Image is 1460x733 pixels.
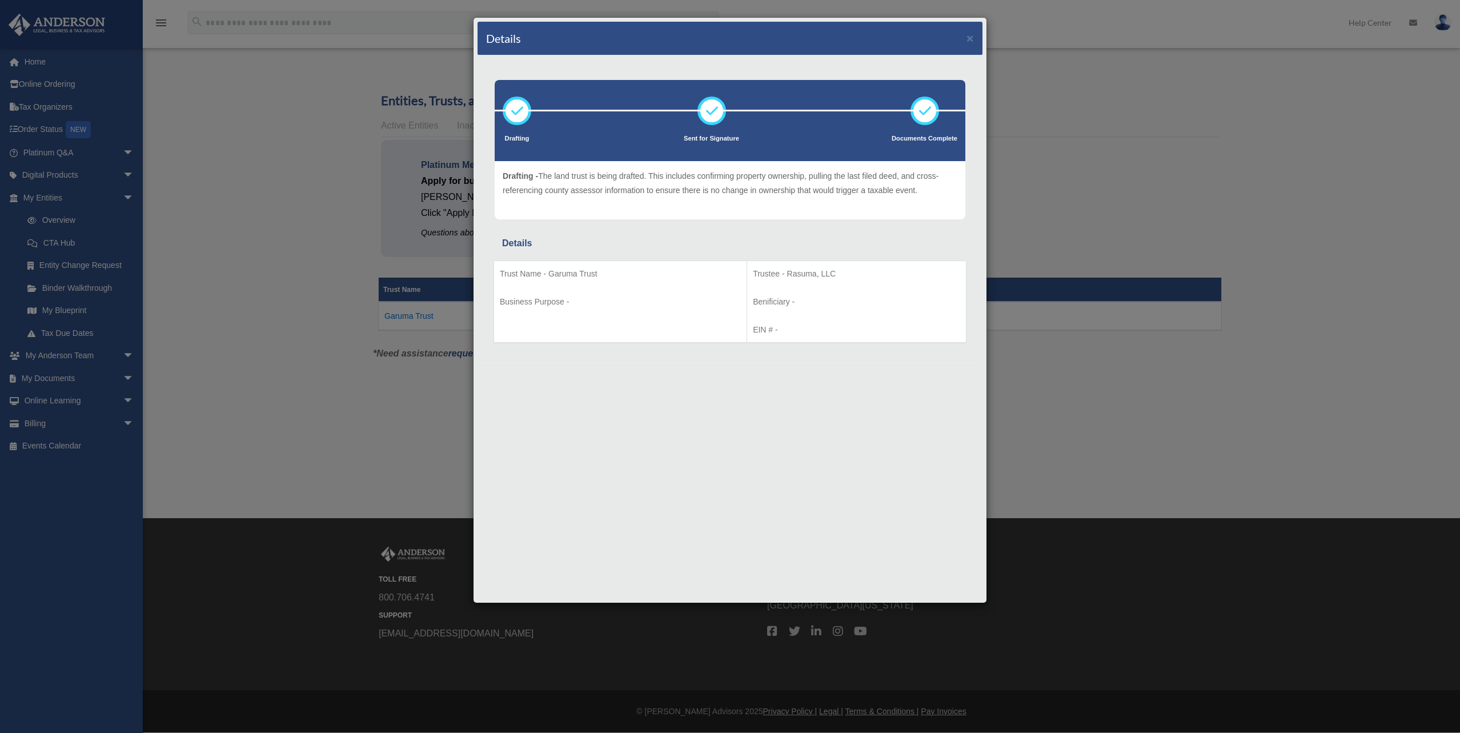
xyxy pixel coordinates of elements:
[753,295,960,309] p: Benificiary -
[503,133,531,145] p: Drafting
[892,133,957,145] p: Documents Complete
[486,30,521,46] h4: Details
[500,295,741,309] p: Business Purpose -
[966,32,974,44] button: ×
[503,171,538,181] span: Drafting -
[502,235,958,251] div: Details
[503,169,957,197] p: The land trust is being drafted. This includes confirming property ownership, pulling the last fi...
[684,133,739,145] p: Sent for Signature
[753,323,960,337] p: EIN # -
[500,267,741,281] p: Trust Name - Garuma Trust
[753,267,960,281] p: Trustee - Rasuma, LLC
